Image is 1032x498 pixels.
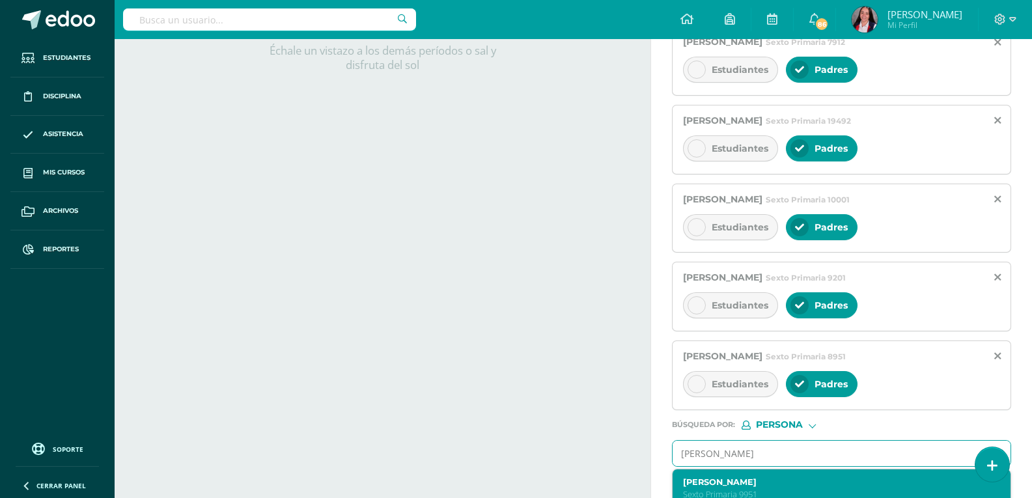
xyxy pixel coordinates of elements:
a: Mis cursos [10,154,104,192]
span: Mis cursos [43,167,85,178]
span: Padres [815,378,848,390]
span: Estudiantes [712,143,768,154]
span: [PERSON_NAME] [887,8,962,21]
span: Mi Perfil [887,20,962,31]
a: Estudiantes [10,39,104,77]
div: [object Object] [742,421,839,430]
span: Estudiantes [712,64,768,76]
span: 86 [815,17,829,31]
span: Sexto Primaria 9201 [766,273,846,283]
label: [PERSON_NAME] [683,477,986,487]
span: Estudiantes [712,221,768,233]
span: Padres [815,299,848,311]
img: 7adafb9e82a6a124d5dfdafab4d81904.png [852,7,878,33]
span: Sexto Primaria 19492 [766,116,851,126]
span: [PERSON_NAME] [683,350,762,362]
input: Busca un usuario... [123,8,416,31]
span: Asistencia [43,129,83,139]
a: Soporte [16,439,99,457]
span: Disciplina [43,91,81,102]
span: [PERSON_NAME] [683,271,762,283]
span: [PERSON_NAME] [683,36,762,48]
a: Asistencia [10,116,104,154]
span: [PERSON_NAME] [683,193,762,205]
span: Padres [815,64,848,76]
a: Archivos [10,192,104,230]
span: Persona [756,421,803,428]
span: Sexto Primaria 7912 [766,37,845,47]
p: Échale un vistazo a los demás períodos o sal y disfruta del sol [253,44,513,72]
span: Cerrar panel [36,481,86,490]
input: Ej. Mario Galindo [673,441,984,466]
span: Reportes [43,244,79,255]
span: Archivos [43,206,78,216]
span: Soporte [53,445,83,454]
span: Estudiantes [712,378,768,390]
span: Padres [815,221,848,233]
span: Estudiantes [712,299,768,311]
span: Estudiantes [43,53,91,63]
span: Sexto Primaria 8951 [766,352,846,361]
span: Sexto Primaria 10001 [766,195,850,204]
span: [PERSON_NAME] [683,115,762,126]
span: Padres [815,143,848,154]
span: Búsqueda por : [672,421,735,428]
a: Reportes [10,230,104,269]
a: Disciplina [10,77,104,116]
